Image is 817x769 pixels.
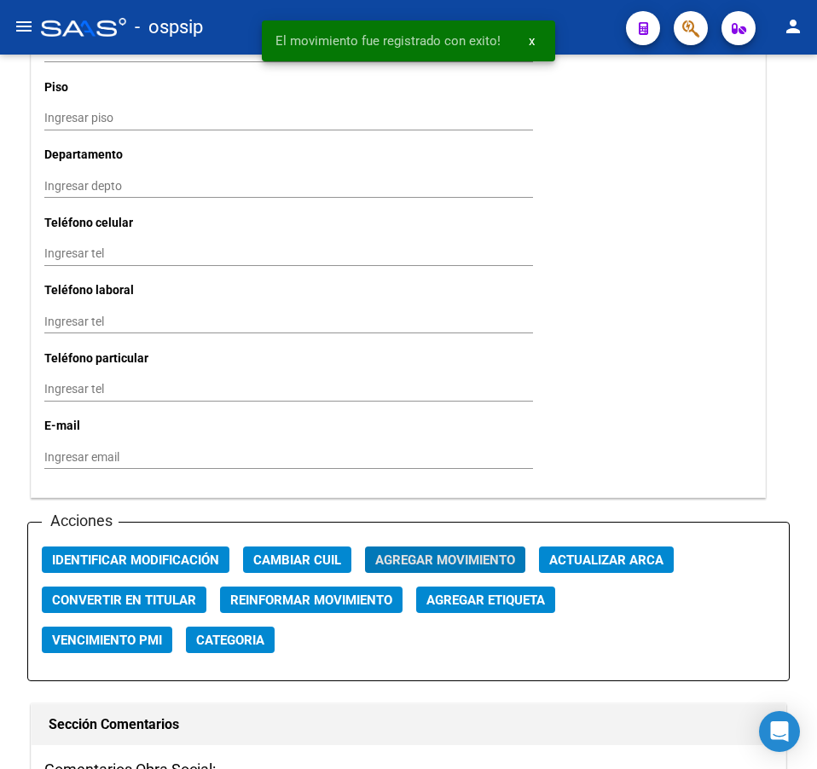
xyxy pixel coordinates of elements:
button: Cambiar CUIL [243,546,351,573]
button: Agregar Movimiento [365,546,525,573]
p: Teléfono particular [44,349,257,367]
p: Piso [44,78,257,96]
button: x [515,26,548,56]
span: - ospsip [135,9,203,46]
span: Cambiar CUIL [253,552,341,568]
h3: Acciones [42,509,119,533]
span: Identificar Modificación [52,552,219,568]
button: Reinformar Movimiento [220,587,403,613]
p: E-mail [44,416,257,435]
span: El movimiento fue registrado con exito! [275,32,501,49]
span: Categoria [196,633,264,648]
button: Categoria [186,627,275,653]
button: Vencimiento PMI [42,627,172,653]
span: Vencimiento PMI [52,633,162,648]
button: Actualizar ARCA [539,546,674,573]
span: Agregar Movimiento [375,552,515,568]
p: Teléfono celular [44,213,257,232]
button: Identificar Modificación [42,546,229,573]
mat-icon: menu [14,16,34,37]
p: Departamento [44,145,257,164]
button: Agregar Etiqueta [416,587,555,613]
div: Open Intercom Messenger [759,711,800,752]
button: Convertir en Titular [42,587,206,613]
mat-icon: person [783,16,803,37]
p: Teléfono laboral [44,280,257,299]
h1: Sección Comentarios [49,711,768,738]
span: x [529,33,535,49]
span: Convertir en Titular [52,593,196,608]
span: Agregar Etiqueta [426,593,545,608]
span: Actualizar ARCA [549,552,663,568]
span: Reinformar Movimiento [230,593,392,608]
